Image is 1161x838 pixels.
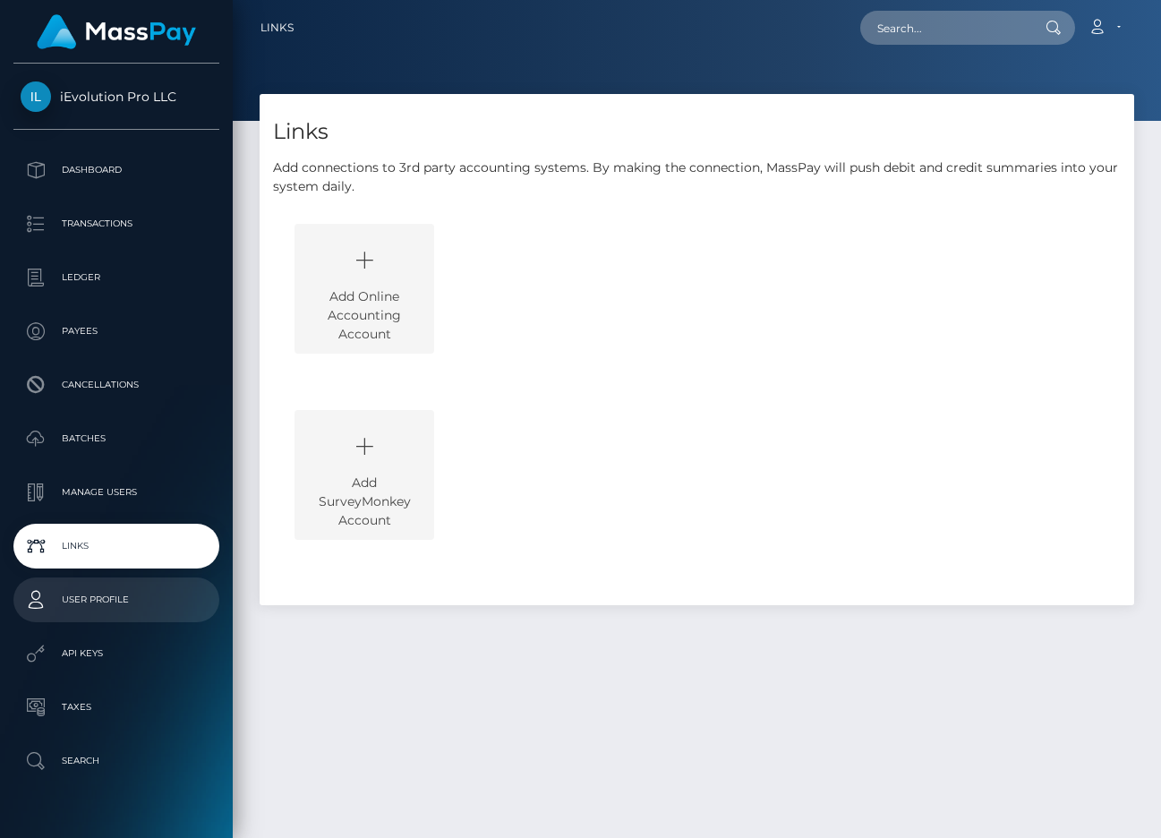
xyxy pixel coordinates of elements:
[13,524,219,569] a: Links
[13,255,219,300] a: Ledger
[21,640,212,667] p: API Keys
[37,14,196,49] img: MassPay Logo
[13,416,219,461] a: Batches
[13,363,219,407] a: Cancellations
[21,372,212,398] p: Cancellations
[273,116,1121,148] h4: Links
[21,210,212,237] p: Transactions
[13,89,219,105] span: iEvolution Pro LLC
[860,11,1029,45] input: Search...
[21,533,212,560] p: Links
[295,224,434,354] div: Add Online Accounting Account
[21,586,212,613] p: User Profile
[21,479,212,506] p: Manage Users
[21,264,212,291] p: Ledger
[21,748,212,774] p: Search
[13,739,219,783] a: Search
[21,81,51,112] img: iEvolution Pro LLC
[13,201,219,246] a: Transactions
[260,9,294,47] a: Links
[21,318,212,345] p: Payees
[13,577,219,622] a: User Profile
[21,157,212,184] p: Dashboard
[13,631,219,676] a: API Keys
[13,470,219,515] a: Manage Users
[13,148,219,192] a: Dashboard
[21,694,212,721] p: Taxes
[273,158,1121,196] p: Add connections to 3rd party accounting systems. By making the connection, MassPay will push debi...
[295,410,434,540] div: Add SurveyMonkey Account
[13,685,219,730] a: Taxes
[13,309,219,354] a: Payees
[21,425,212,452] p: Batches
